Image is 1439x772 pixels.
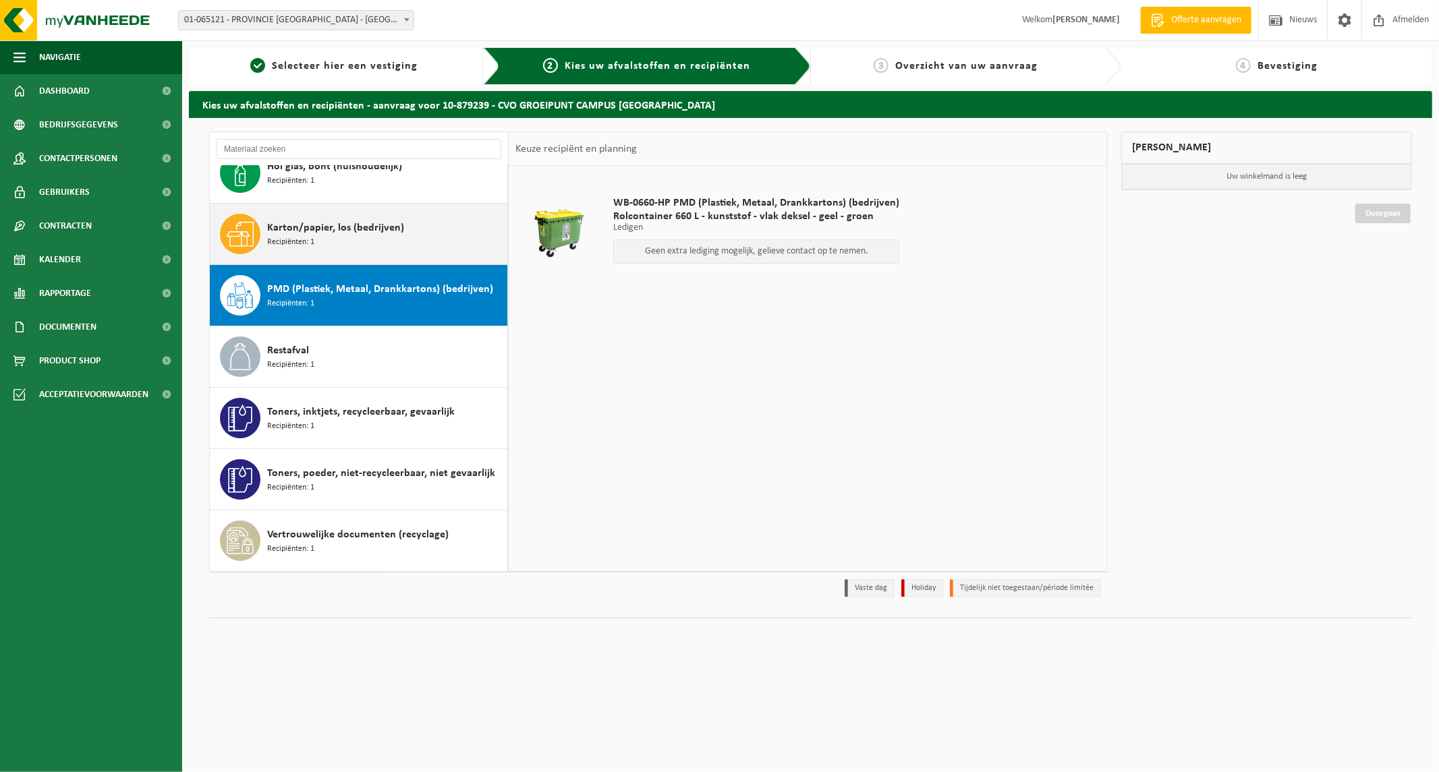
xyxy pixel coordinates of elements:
[845,579,895,597] li: Vaste dag
[39,310,96,344] span: Documenten
[267,527,449,543] span: Vertrouwelijke documenten (recyclage)
[1168,13,1245,27] span: Offerte aanvragen
[543,58,558,73] span: 2
[210,510,508,571] button: Vertrouwelijke documenten (recyclage) Recipiënten: 1
[179,11,414,30] span: 01-065121 - PROVINCIE OOST-VLAANDEREN - GENT
[196,58,473,74] a: 1Selecteer hier een vestiging
[39,378,148,411] span: Acceptatievoorwaarden
[210,265,508,326] button: PMD (Plastiek, Metaal, Drankkartons) (bedrijven) Recipiënten: 1
[1122,164,1411,189] p: Uw winkelmand is leeg
[267,481,314,494] span: Recipiënten: 1
[217,139,501,159] input: Materiaal zoeken
[189,91,1432,117] h2: Kies uw afvalstoffen en recipiënten - aanvraag voor 10-879239 - CVO GROEIPUNT CAMPUS [GEOGRAPHIC_...
[39,40,81,74] span: Navigatie
[613,196,899,210] span: WB-0660-HP PMD (Plastiek, Metaal, Drankkartons) (bedrijven)
[267,420,314,433] span: Recipiënten: 1
[874,58,888,73] span: 3
[950,579,1101,597] li: Tijdelijk niet toegestaan/période limitée
[39,209,92,243] span: Contracten
[1121,131,1412,164] div: [PERSON_NAME]
[267,175,314,187] span: Recipiënten: 1
[210,142,508,204] button: Hol glas, bont (huishoudelijk) Recipiënten: 1
[267,236,314,249] span: Recipiënten: 1
[267,404,455,420] span: Toners, inktjets, recycleerbaar, gevaarlijk
[39,108,118,142] span: Bedrijfsgegevens
[39,276,91,310] span: Rapportage
[267,281,493,297] span: PMD (Plastiek, Metaal, Drankkartons) (bedrijven)
[39,175,90,209] span: Gebruikers
[272,61,418,71] span: Selecteer hier een vestiging
[267,359,314,372] span: Recipiënten: 1
[267,297,314,310] span: Recipiënten: 1
[210,326,508,388] button: Restafval Recipiënten: 1
[267,465,495,481] span: Toners, poeder, niet-recycleerbaar, niet gevaarlijk
[210,388,508,449] button: Toners, inktjets, recycleerbaar, gevaarlijk Recipiënten: 1
[613,223,899,233] p: Ledigen
[1236,58,1251,73] span: 4
[210,204,508,265] button: Karton/papier, los (bedrijven) Recipiënten: 1
[267,343,309,359] span: Restafval
[39,142,117,175] span: Contactpersonen
[621,247,892,256] p: Geen extra lediging mogelijk, gelieve contact op te nemen.
[1052,15,1120,25] strong: [PERSON_NAME]
[267,220,404,236] span: Karton/papier, los (bedrijven)
[1258,61,1318,71] span: Bevestiging
[895,61,1038,71] span: Overzicht van uw aanvraag
[613,210,899,223] span: Rolcontainer 660 L - kunststof - vlak deksel - geel - groen
[1140,7,1251,34] a: Offerte aanvragen
[267,158,402,175] span: Hol glas, bont (huishoudelijk)
[39,344,101,378] span: Product Shop
[210,449,508,510] button: Toners, poeder, niet-recycleerbaar, niet gevaarlijk Recipiënten: 1
[267,543,314,556] span: Recipiënten: 1
[509,132,644,166] div: Keuze recipiënt en planning
[565,61,750,71] span: Kies uw afvalstoffen en recipiënten
[178,10,414,30] span: 01-065121 - PROVINCIE OOST-VLAANDEREN - GENT
[250,58,265,73] span: 1
[901,579,943,597] li: Holiday
[1355,204,1411,223] a: Doorgaan
[39,74,90,108] span: Dashboard
[39,243,81,276] span: Kalender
